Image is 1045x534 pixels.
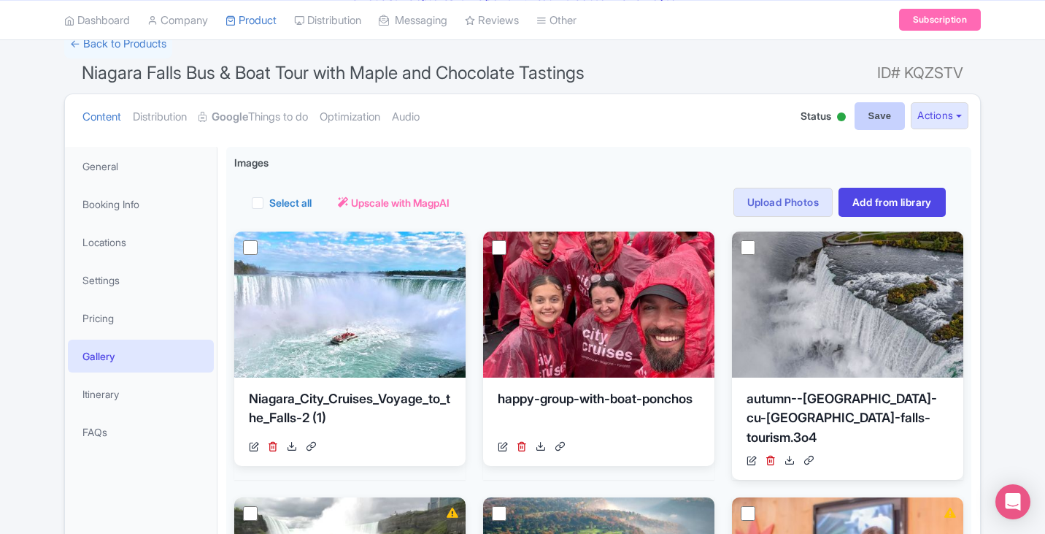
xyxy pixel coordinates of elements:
label: Select all [269,195,312,210]
div: Active [834,107,849,129]
strong: Google [212,109,248,126]
span: ID# KQZSTV [877,58,963,88]
span: Upscale with MagpAI [351,195,450,210]
a: Itinerary [68,378,214,411]
a: Optimization [320,94,380,140]
a: Content [82,94,121,140]
div: Niagara_City_Cruises_Voyage_to_the_Falls-2 (1) [249,389,451,433]
a: Settings [68,264,214,297]
a: General [68,150,214,183]
div: happy-group-with-boat-ponchos [498,389,700,433]
a: Subscription [899,9,981,31]
a: Audio [392,94,420,140]
a: ← Back to Products [64,30,172,58]
span: Status [801,108,831,123]
a: Add from library [838,188,946,217]
span: Images [234,155,269,170]
a: Pricing [68,302,214,335]
a: Gallery [68,340,214,373]
span: Niagara Falls Bus & Boat Tour with Maple and Chocolate Tastings [82,62,585,83]
a: Upload Photos [733,188,833,217]
a: Distribution [133,94,187,140]
a: Locations [68,226,214,259]
a: GoogleThings to do [198,94,308,140]
a: FAQs [68,416,214,449]
input: Save [855,102,906,130]
div: autumn--[GEOGRAPHIC_DATA]-cu-[GEOGRAPHIC_DATA]-falls-tourism.3o4 [747,389,949,447]
a: Booking Info [68,188,214,221]
button: Actions [911,102,968,129]
div: Open Intercom Messenger [995,484,1030,519]
a: Upscale with MagpAI [338,195,450,210]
